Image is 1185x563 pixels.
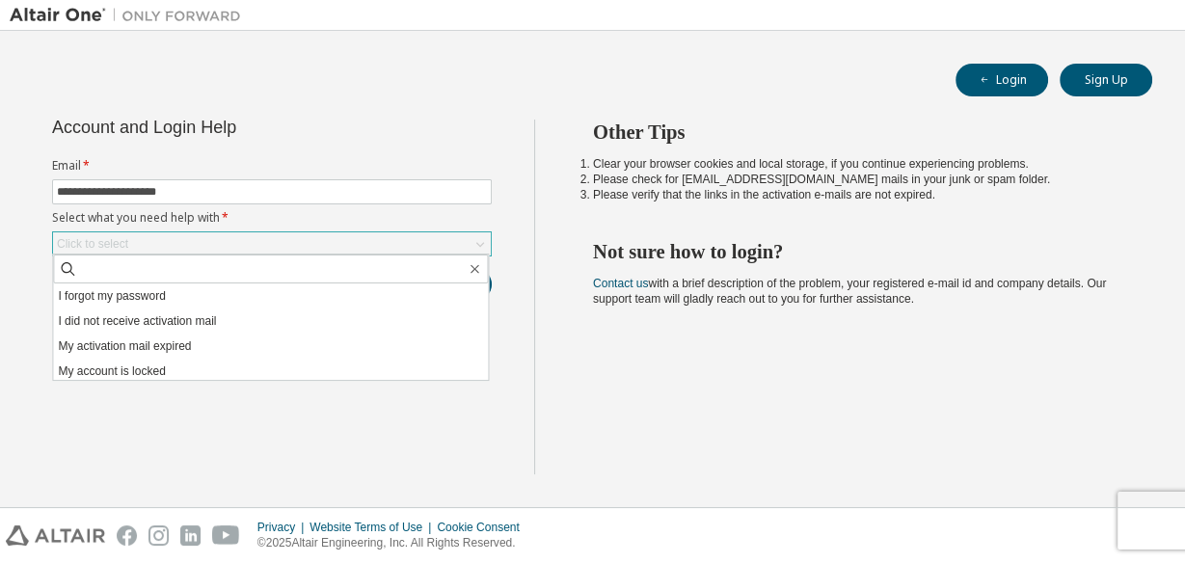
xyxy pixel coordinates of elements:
[212,525,240,546] img: youtube.svg
[10,6,251,25] img: Altair One
[6,525,105,546] img: altair_logo.svg
[180,525,201,546] img: linkedin.svg
[593,172,1118,187] li: Please check for [EMAIL_ADDRESS][DOMAIN_NAME] mails in your junk or spam folder.
[53,283,488,308] li: I forgot my password
[593,187,1118,202] li: Please verify that the links in the activation e-mails are not expired.
[593,277,648,290] a: Contact us
[593,156,1118,172] li: Clear your browser cookies and local storage, if you continue experiencing problems.
[956,64,1048,96] button: Login
[148,525,169,546] img: instagram.svg
[310,520,437,535] div: Website Terms of Use
[53,232,491,255] div: Click to select
[1060,64,1152,96] button: Sign Up
[593,239,1118,264] h2: Not sure how to login?
[437,520,530,535] div: Cookie Consent
[593,120,1118,145] h2: Other Tips
[593,277,1106,306] span: with a brief description of the problem, your registered e-mail id and company details. Our suppo...
[52,120,404,135] div: Account and Login Help
[57,236,128,252] div: Click to select
[257,535,531,551] p: © 2025 Altair Engineering, Inc. All Rights Reserved.
[117,525,137,546] img: facebook.svg
[52,210,492,226] label: Select what you need help with
[257,520,310,535] div: Privacy
[52,158,492,174] label: Email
